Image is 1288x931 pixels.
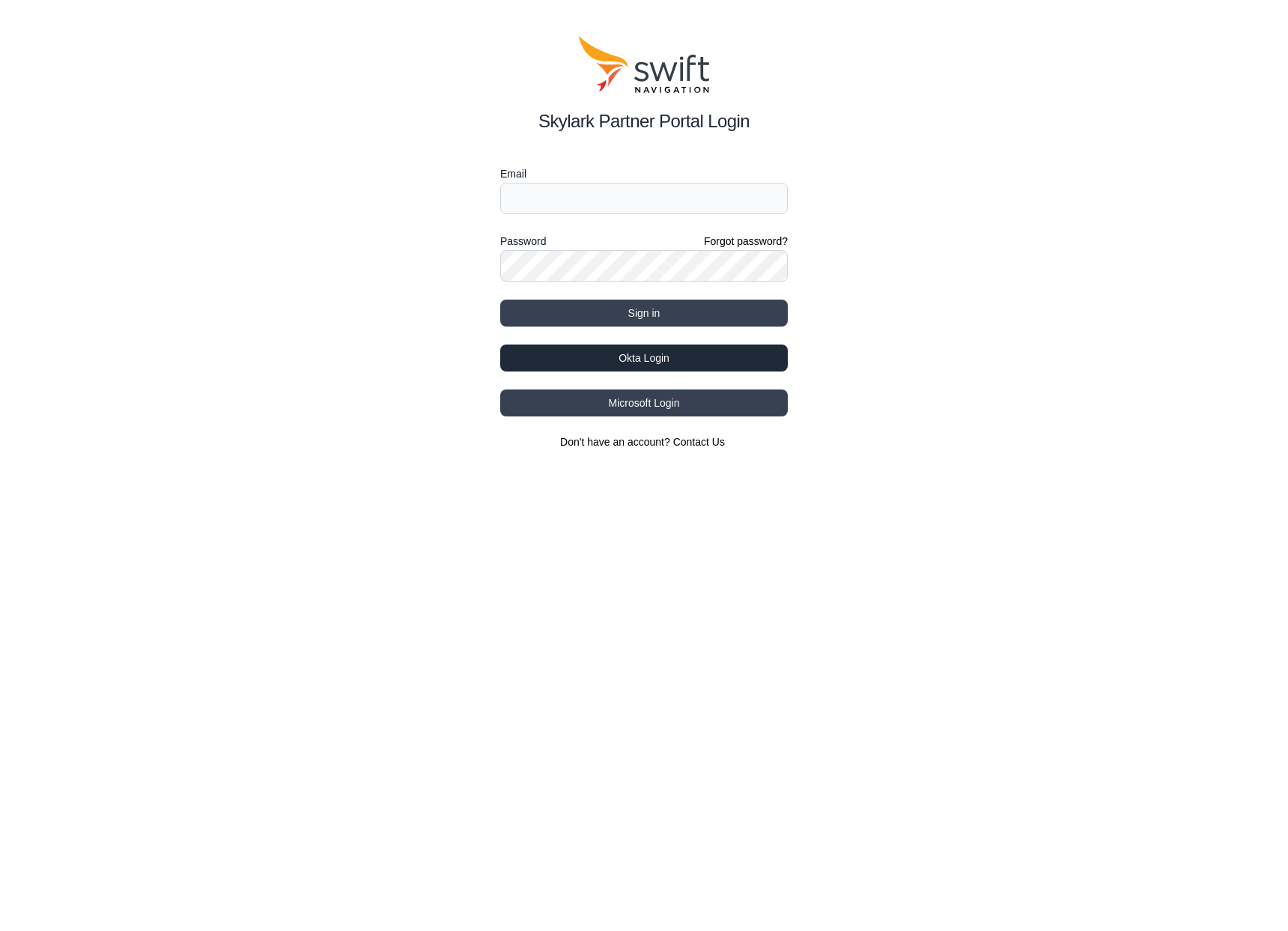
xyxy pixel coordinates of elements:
[500,232,546,250] label: Password
[704,234,788,249] a: Forgot password?
[500,108,788,135] h2: Skylark Partner Portal Login
[500,389,788,416] button: Microsoft Login
[500,345,788,372] button: Okta Login
[500,434,788,449] section: Don't have an account?
[673,436,725,448] a: Contact Us
[500,300,788,327] button: Sign in
[500,165,788,183] label: Email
